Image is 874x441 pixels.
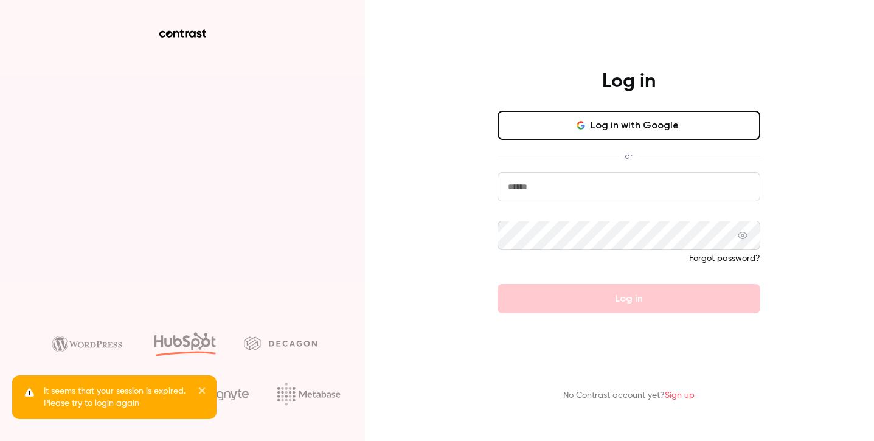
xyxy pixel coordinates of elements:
p: It seems that your session is expired. Please try to login again [44,385,190,409]
a: Sign up [665,391,695,400]
h4: Log in [602,69,656,94]
p: No Contrast account yet? [563,389,695,402]
img: decagon [244,336,317,350]
button: Log in with Google [498,111,760,140]
a: Forgot password? [689,254,760,263]
span: or [619,150,639,162]
button: close [198,385,207,400]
